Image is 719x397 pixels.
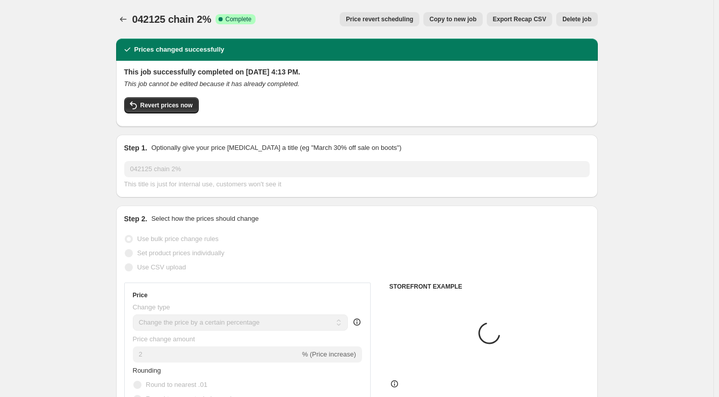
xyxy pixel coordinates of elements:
[302,350,356,358] span: % (Price increase)
[137,249,225,257] span: Set product prices individually
[124,161,590,177] input: 30% off holiday sale
[124,180,281,188] span: This title is just for internal use, customers won't see it
[132,14,211,25] span: 042125 chain 2%
[493,15,546,23] span: Export Recap CSV
[556,12,597,26] button: Delete job
[151,143,401,153] p: Optionally give your price [MEDICAL_DATA] a title (eg "March 30% off sale on boots")
[226,15,251,23] span: Complete
[134,45,225,55] h2: Prices changed successfully
[133,291,148,299] h3: Price
[352,317,362,327] div: help
[116,12,130,26] button: Price change jobs
[124,143,148,153] h2: Step 1.
[423,12,483,26] button: Copy to new job
[124,80,300,88] i: This job cannot be edited because it has already completed.
[133,303,170,311] span: Change type
[133,346,300,363] input: -15
[133,367,161,374] span: Rounding
[124,67,590,77] h2: This job successfully completed on [DATE] 4:13 PM.
[137,235,219,243] span: Use bulk price change rules
[124,97,199,113] button: Revert prices now
[487,12,552,26] button: Export Recap CSV
[340,12,419,26] button: Price revert scheduling
[151,214,259,224] p: Select how the prices should change
[346,15,413,23] span: Price revert scheduling
[146,381,207,388] span: Round to nearest .01
[562,15,591,23] span: Delete job
[124,214,148,224] h2: Step 2.
[137,263,186,271] span: Use CSV upload
[140,101,193,109] span: Revert prices now
[133,335,195,343] span: Price change amount
[389,283,590,291] h6: STOREFRONT EXAMPLE
[429,15,477,23] span: Copy to new job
